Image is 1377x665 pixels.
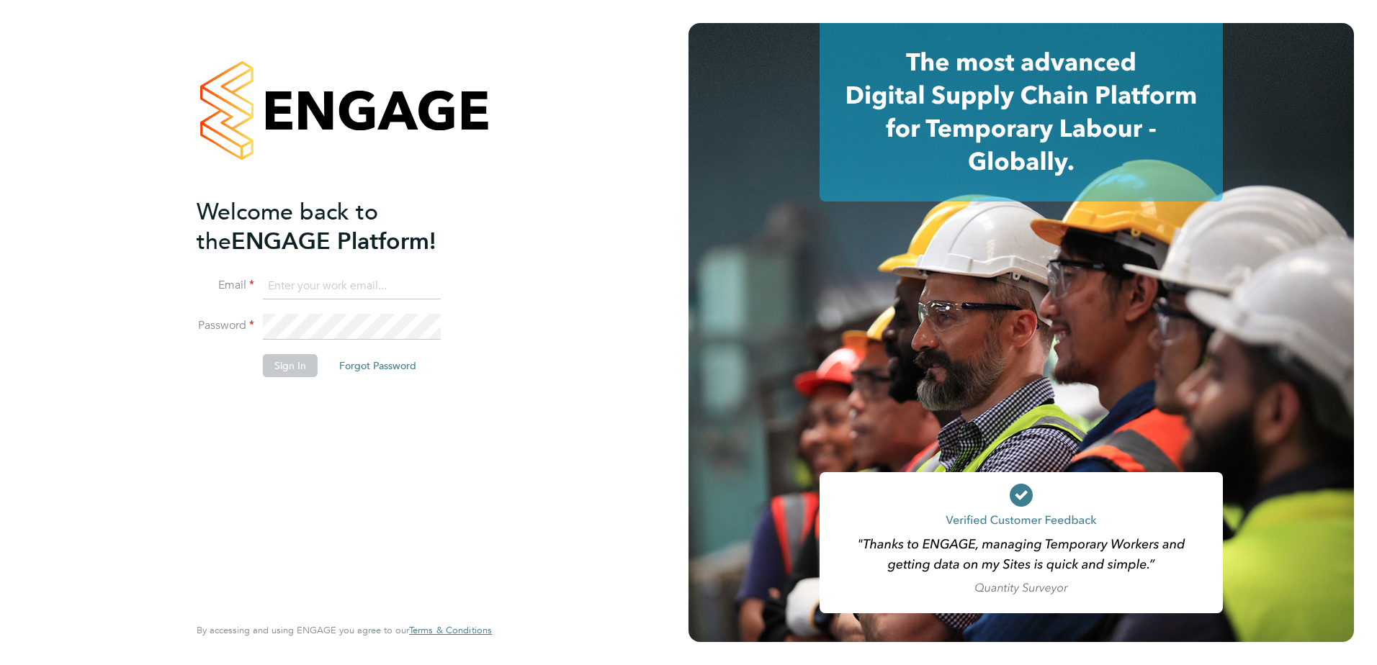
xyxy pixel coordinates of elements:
a: Terms & Conditions [409,625,492,636]
span: By accessing and using ENGAGE you agree to our [197,624,492,636]
button: Forgot Password [328,354,428,377]
input: Enter your work email... [263,273,441,299]
h2: ENGAGE Platform! [197,197,477,256]
button: Sign In [263,354,318,377]
span: Terms & Conditions [409,624,492,636]
label: Password [197,318,254,333]
label: Email [197,278,254,293]
span: Welcome back to the [197,198,378,255]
